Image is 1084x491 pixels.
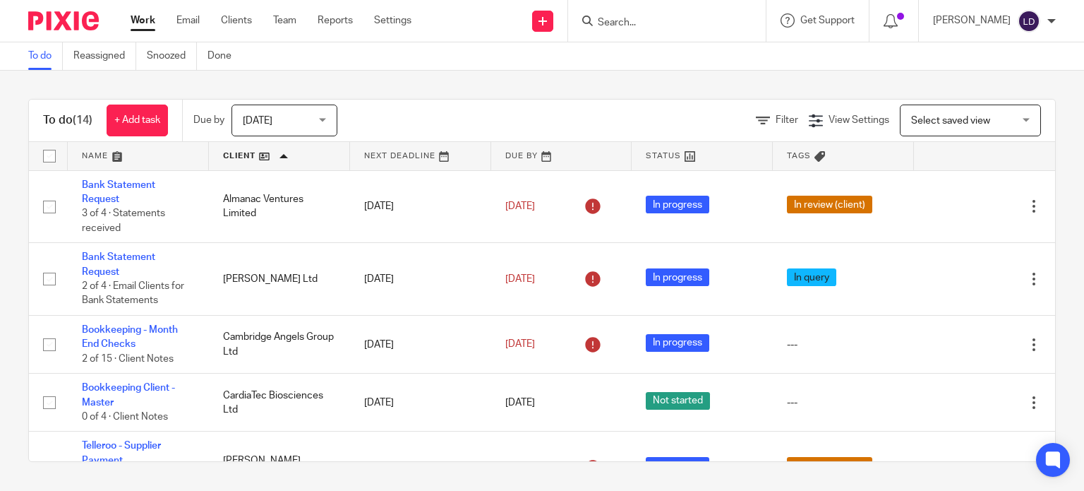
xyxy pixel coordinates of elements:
[82,325,178,349] a: Bookkeeping - Month End Checks
[800,16,855,25] span: Get Support
[209,170,350,243] td: Almanac Ventures Limited
[82,412,168,422] span: 0 of 4 · Client Notes
[1018,10,1040,32] img: svg%3E
[82,208,165,233] span: 3 of 4 · Statements received
[787,457,872,475] span: In review (client)
[28,42,63,70] a: To do
[350,316,491,374] td: [DATE]
[829,115,889,125] span: View Settings
[243,116,272,126] span: [DATE]
[350,374,491,432] td: [DATE]
[273,13,296,28] a: Team
[131,13,155,28] a: Work
[82,281,184,306] span: 2 of 4 · Email Clients for Bank Statements
[787,268,836,286] span: In query
[505,339,535,349] span: [DATE]
[82,252,155,276] a: Bank Statement Request
[82,180,155,204] a: Bank Statement Request
[221,13,252,28] a: Clients
[209,243,350,316] td: [PERSON_NAME] Ltd
[107,105,168,136] a: + Add task
[209,374,350,432] td: CardiaTec Biosciences Ltd
[28,11,99,30] img: Pixie
[933,13,1011,28] p: [PERSON_NAME]
[646,196,709,213] span: In progress
[646,392,710,410] span: Not started
[73,114,92,126] span: (14)
[374,13,411,28] a: Settings
[82,383,175,407] a: Bookkeeping Client - Master
[646,334,709,352] span: In progress
[787,152,811,160] span: Tags
[207,42,242,70] a: Done
[350,243,491,316] td: [DATE]
[505,398,535,408] span: [DATE]
[318,13,353,28] a: Reports
[646,457,709,475] span: In progress
[787,338,900,352] div: ---
[911,116,990,126] span: Select saved view
[505,274,535,284] span: [DATE]
[82,354,174,364] span: 2 of 15 · Client Notes
[82,441,161,465] a: Telleroo - Supplier Payment
[596,17,723,30] input: Search
[787,396,900,410] div: ---
[73,42,136,70] a: Reassigned
[43,113,92,128] h1: To do
[209,316,350,374] td: Cambridge Angels Group Ltd
[350,170,491,243] td: [DATE]
[646,268,709,286] span: In progress
[176,13,200,28] a: Email
[147,42,197,70] a: Snoozed
[776,115,798,125] span: Filter
[787,196,872,213] span: In review (client)
[505,201,535,211] span: [DATE]
[193,113,224,127] p: Due by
